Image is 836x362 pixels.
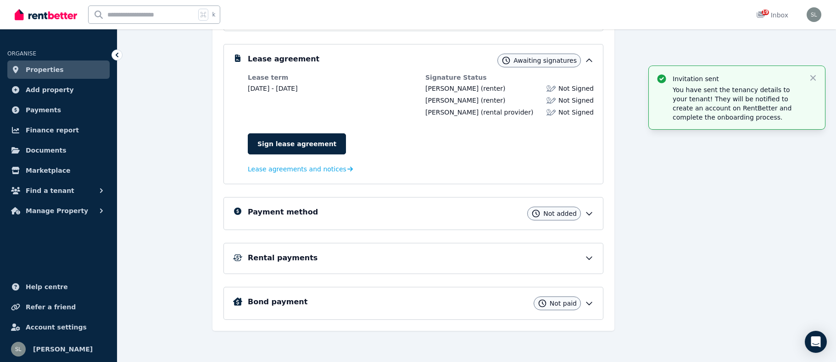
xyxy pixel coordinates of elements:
[26,281,68,292] span: Help centre
[425,108,533,117] div: (rental provider)
[805,331,827,353] div: Open Intercom Messenger
[756,11,788,20] div: Inbox
[26,104,61,115] span: Payments
[26,302,76,313] span: Refer a friend
[248,84,416,93] dd: [DATE] - [DATE]
[425,84,505,93] div: (renter)
[7,81,110,99] a: Add property
[543,209,577,218] span: Not added
[233,254,242,261] img: Rental Payments
[425,109,479,116] span: [PERSON_NAME]
[26,165,70,176] span: Marketplace
[26,322,87,333] span: Account settings
[558,96,594,105] span: Not Signed
[425,73,594,82] dt: Signature Status
[7,161,110,180] a: Marketplace
[425,85,479,92] span: [PERSON_NAME]
[7,101,110,119] a: Payments
[7,121,110,139] a: Finance report
[26,205,88,216] span: Manage Property
[248,165,346,174] span: Lease agreements and notices
[11,342,26,357] img: Sean Lennon
[233,297,242,306] img: Bond Details
[212,11,215,18] span: k
[673,85,801,122] p: You have sent the tenancy details to your tenant! They will be notified to create an account on R...
[425,97,479,104] span: [PERSON_NAME]
[558,84,594,93] span: Not Signed
[248,54,319,65] h5: Lease agreement
[26,84,74,95] span: Add property
[7,50,36,57] span: ORGANISE
[248,165,353,174] a: Lease agreements and notices
[546,108,556,117] img: Lease not signed
[673,74,801,83] p: Invitation sent
[33,344,93,355] span: [PERSON_NAME]
[807,7,821,22] img: Sean Lennon
[546,84,556,93] img: Lease not signed
[7,318,110,336] a: Account settings
[513,56,577,65] span: Awaiting signatures
[26,185,74,196] span: Find a tenant
[762,10,769,15] span: 19
[425,96,505,105] div: (renter)
[248,73,416,82] dt: Lease term
[7,181,110,200] button: Find a tenant
[7,278,110,296] a: Help centre
[7,141,110,159] a: Documents
[7,202,110,220] button: Manage Property
[248,252,318,263] h5: Rental payments
[546,96,556,105] img: Lease not signed
[15,8,77,22] img: RentBetter
[248,207,318,218] h5: Payment method
[248,133,346,154] a: Sign lease agreement
[26,145,67,156] span: Documents
[26,64,64,75] span: Properties
[7,60,110,79] a: Properties
[248,296,307,307] h5: Bond payment
[550,299,577,308] span: Not paid
[7,298,110,316] a: Refer a friend
[26,125,79,136] span: Finance report
[558,108,594,117] span: Not Signed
